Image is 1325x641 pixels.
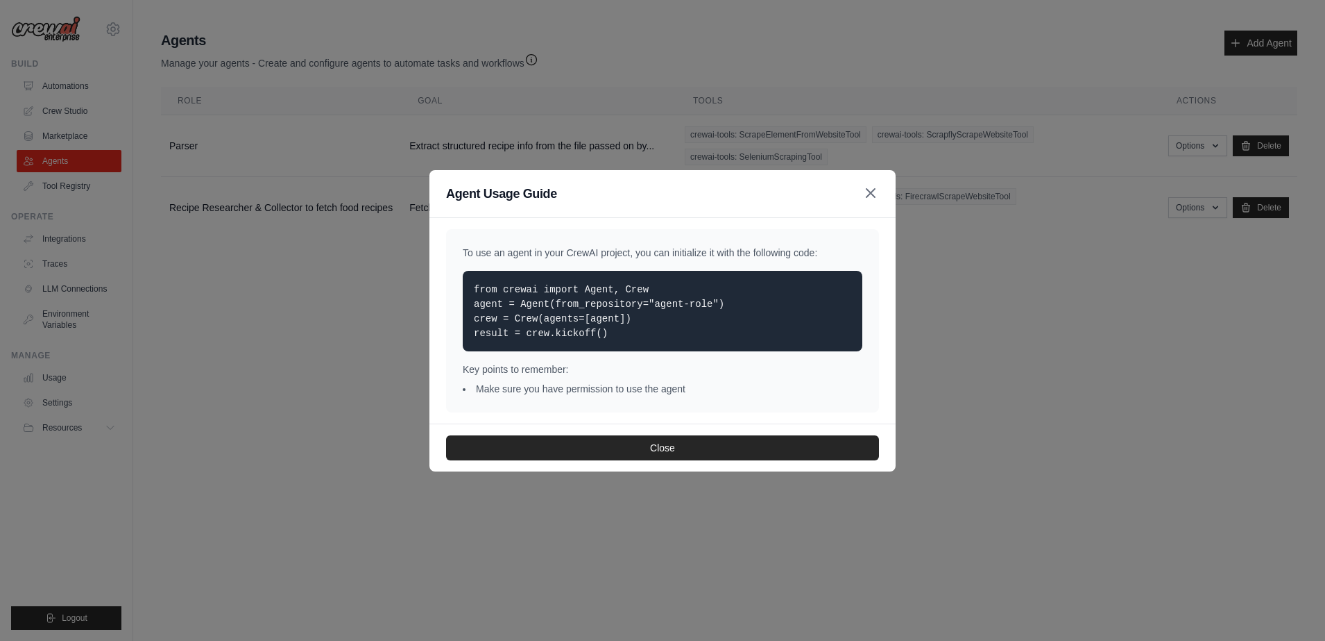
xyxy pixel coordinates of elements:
h3: Agent Usage Guide [446,184,557,203]
button: Close [446,435,879,460]
code: from crewai import Agent, Crew agent = Agent(from_repository="agent-role") crew = Crew(agents=[ag... [474,284,724,339]
p: To use an agent in your CrewAI project, you can initialize it with the following code: [463,246,862,260]
p: Key points to remember: [463,363,862,376]
li: Make sure you have permission to use the agent [463,382,862,396]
